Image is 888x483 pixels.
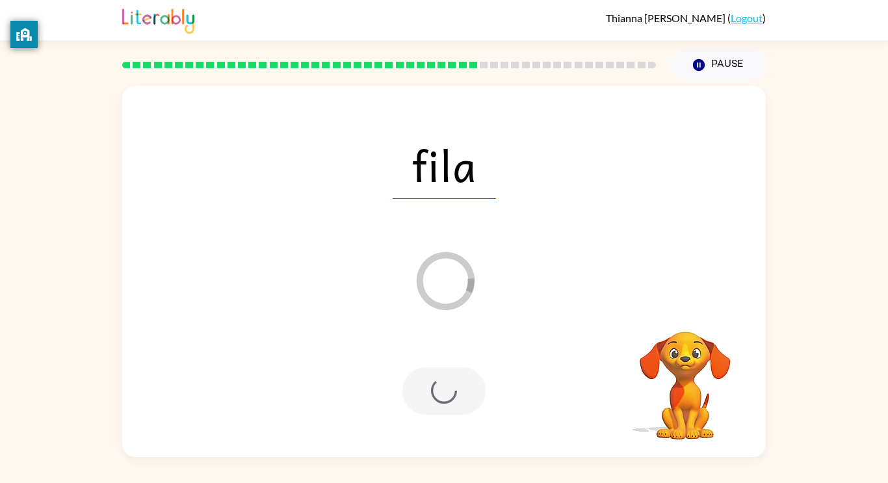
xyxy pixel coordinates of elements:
[10,21,38,48] button: privacy banner
[620,311,750,441] video: Your browser must support playing .mp4 files to use Literably. Please try using another browser.
[606,12,727,24] span: Thianna [PERSON_NAME]
[672,50,766,80] button: Pause
[606,12,766,24] div: ( )
[122,5,194,34] img: Literably
[731,12,763,24] a: Logout
[393,131,496,199] span: fila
